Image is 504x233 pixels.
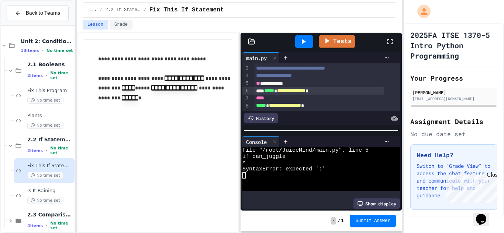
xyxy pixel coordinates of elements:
div: No due date set [410,130,497,138]
span: ... [89,7,97,13]
div: [PERSON_NAME] [412,89,495,96]
div: Chat with us now!Close [3,3,51,47]
div: 5 [242,80,250,87]
span: 2.3 Comparison Operators [27,211,73,218]
iframe: chat widget [473,204,497,226]
span: 2.2 If Statements [106,7,141,13]
span: 4 items [27,223,43,228]
button: Lesson [83,20,108,29]
div: History [244,113,278,123]
span: No time set [50,221,73,230]
span: if can_juggle [242,153,286,160]
div: Show display [353,198,400,209]
div: 8 [242,102,250,110]
span: File "/root/JuiceMind/main.py", line 5 [242,147,369,153]
div: [EMAIL_ADDRESS][DOMAIN_NAME] [412,96,495,102]
span: Is It Raining [27,188,73,194]
h2: Your Progress [410,73,497,83]
span: ^ [242,160,246,166]
span: 2.2 If Statements [27,136,73,143]
span: No time set [27,172,63,179]
span: No time set [27,122,63,129]
h3: Need Help? [417,151,491,159]
div: 4 [242,72,250,80]
button: Back to Teams [7,5,69,21]
span: / [338,218,340,224]
span: No time set [27,97,63,104]
span: 2 items [27,73,43,78]
span: Fix This Program [27,88,73,94]
span: / [144,7,146,13]
span: Fix This If Statement [149,6,224,14]
div: Console [242,138,270,146]
iframe: chat widget [443,172,497,203]
div: Console [242,136,280,147]
span: SyntaxError: expected ':' [242,166,325,172]
h1: 2025FA ITSE 1370-5 Intro Python Programming [410,30,497,61]
p: Switch to "Grade View" to access the chat feature and communicate with your teacher for help and ... [417,162,491,199]
span: Unit 2: Conditionals [21,38,73,45]
span: No time set [50,146,73,155]
a: Tests [319,35,355,48]
span: 2.1 Booleans [27,61,73,68]
span: No time set [46,48,73,53]
div: My Account [410,3,432,20]
span: - [331,217,336,225]
span: Plants [27,113,73,119]
div: main.py [242,52,280,63]
span: Submit Answer [356,218,390,224]
span: / [100,7,102,13]
span: • [46,223,47,229]
span: Back to Teams [26,9,60,17]
div: 7 [242,95,250,102]
span: No time set [27,197,63,204]
span: 2 items [27,148,43,153]
h2: Assignment Details [410,116,497,127]
div: main.py [242,54,270,62]
span: • [46,73,47,78]
span: 13 items [21,48,39,53]
span: Fix This If Statement [27,163,73,169]
div: 6 [242,87,250,95]
button: Grade [110,20,132,29]
span: No time set [50,71,73,80]
span: 1 [341,218,344,224]
span: • [46,148,47,153]
span: • [42,47,44,53]
button: Submit Answer [350,215,396,227]
div: 3 [242,65,250,72]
